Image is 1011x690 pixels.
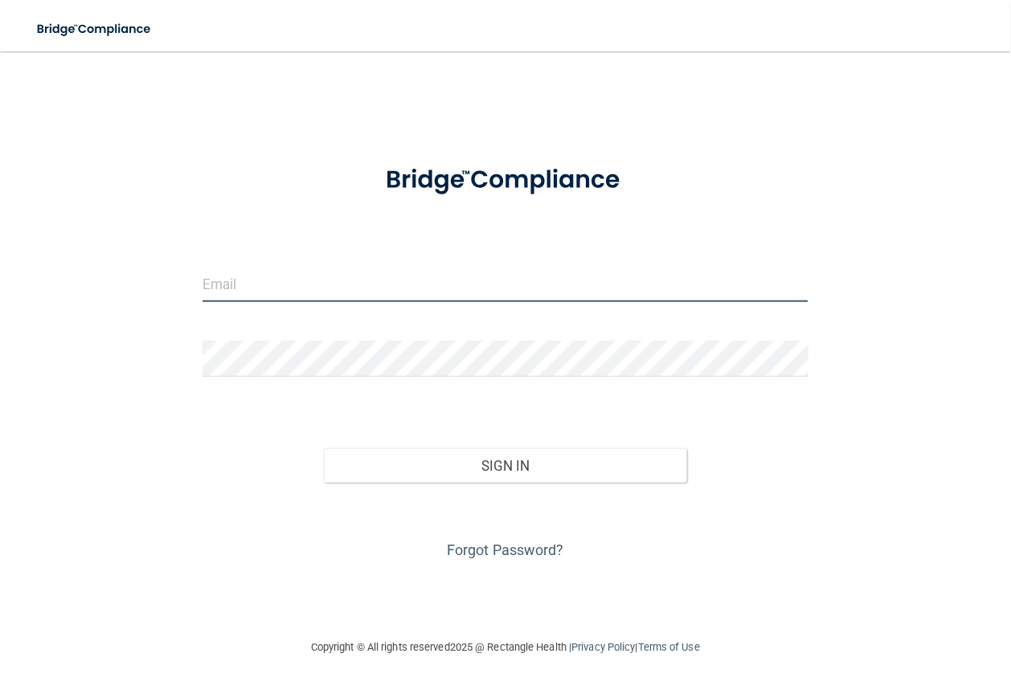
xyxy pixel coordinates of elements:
img: bridge_compliance_login_screen.278c3ca4.svg [24,13,166,46]
a: Privacy Policy [571,641,635,653]
a: Terms of Use [638,641,700,653]
img: bridge_compliance_login_screen.278c3ca4.svg [360,148,651,213]
button: Sign In [324,448,687,484]
a: Forgot Password? [447,541,564,558]
input: Email [203,266,808,302]
div: Copyright © All rights reserved 2025 @ Rectangle Health | | [212,622,799,673]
